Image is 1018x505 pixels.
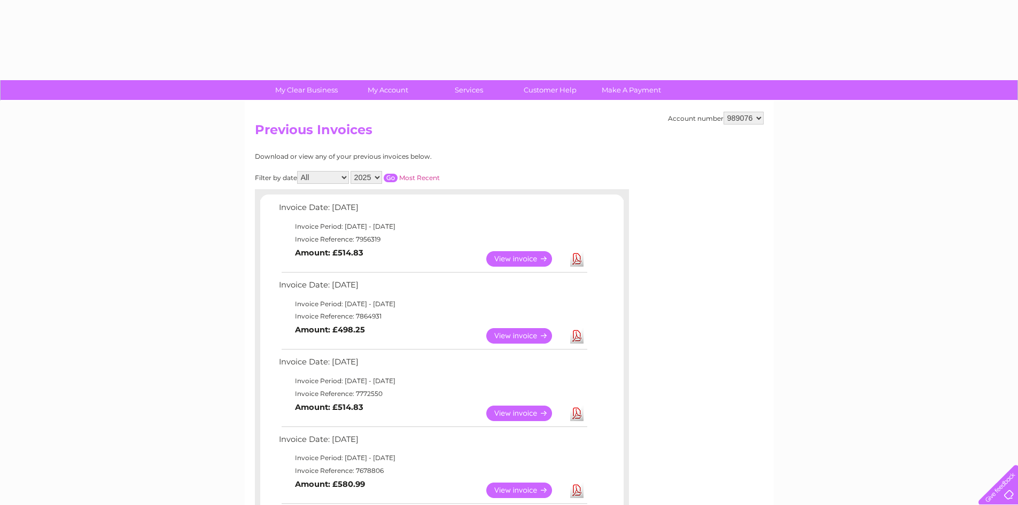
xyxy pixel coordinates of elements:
[262,80,351,100] a: My Clear Business
[570,328,584,344] a: Download
[255,171,535,184] div: Filter by date
[276,375,589,387] td: Invoice Period: [DATE] - [DATE]
[399,174,440,182] a: Most Recent
[295,402,363,412] b: Amount: £514.83
[276,220,589,233] td: Invoice Period: [DATE] - [DATE]
[570,406,584,421] a: Download
[486,251,565,267] a: View
[276,200,589,220] td: Invoice Date: [DATE]
[570,483,584,498] a: Download
[276,278,589,298] td: Invoice Date: [DATE]
[506,80,594,100] a: Customer Help
[425,80,513,100] a: Services
[486,328,565,344] a: View
[276,310,589,323] td: Invoice Reference: 7864931
[295,479,365,489] b: Amount: £580.99
[486,406,565,421] a: View
[668,112,764,125] div: Account number
[276,452,589,464] td: Invoice Period: [DATE] - [DATE]
[255,153,535,160] div: Download or view any of your previous invoices below.
[276,387,589,400] td: Invoice Reference: 7772550
[276,298,589,310] td: Invoice Period: [DATE] - [DATE]
[587,80,675,100] a: Make A Payment
[255,122,764,143] h2: Previous Invoices
[276,355,589,375] td: Invoice Date: [DATE]
[486,483,565,498] a: View
[295,248,363,258] b: Amount: £514.83
[570,251,584,267] a: Download
[276,233,589,246] td: Invoice Reference: 7956319
[295,325,365,335] b: Amount: £498.25
[276,432,589,452] td: Invoice Date: [DATE]
[276,464,589,477] td: Invoice Reference: 7678806
[344,80,432,100] a: My Account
